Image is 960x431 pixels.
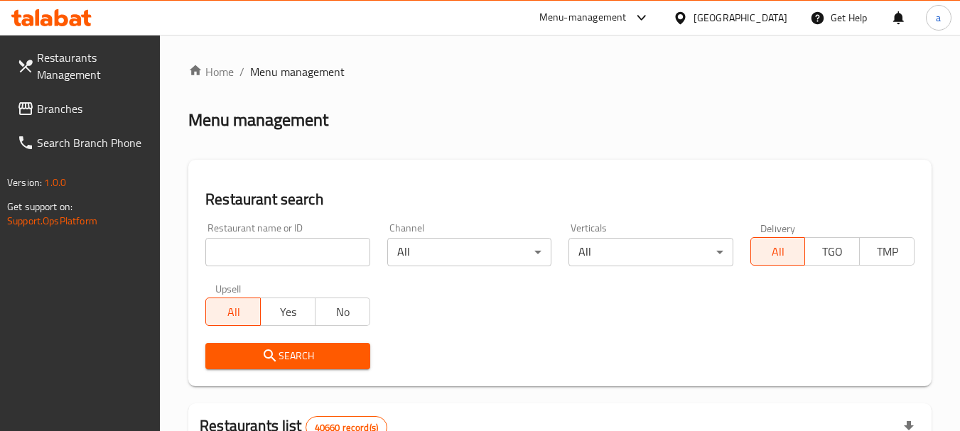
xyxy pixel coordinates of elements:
span: Yes [266,302,310,322]
button: TMP [859,237,915,266]
button: All [205,298,261,326]
nav: breadcrumb [188,63,932,80]
span: 1.0.0 [44,173,66,192]
a: Restaurants Management [6,40,161,92]
span: All [212,302,255,322]
span: TMP [865,241,909,262]
span: Branches [37,100,149,117]
input: Search for restaurant name or ID.. [205,238,370,266]
label: Upsell [215,283,242,293]
button: Yes [260,298,315,326]
span: TGO [811,241,854,262]
button: TGO [804,237,860,266]
a: Branches [6,92,161,126]
div: [GEOGRAPHIC_DATA] [694,10,787,26]
h2: Menu management [188,109,328,131]
h2: Restaurant search [205,189,915,210]
li: / [239,63,244,80]
span: Search [217,347,358,365]
span: a [936,10,941,26]
div: All [387,238,551,266]
button: Search [205,343,370,369]
button: All [750,237,806,266]
span: No [321,302,365,322]
a: Search Branch Phone [6,126,161,160]
button: No [315,298,370,326]
span: Restaurants Management [37,49,149,83]
span: Get support on: [7,197,72,216]
label: Delivery [760,223,796,233]
span: Version: [7,173,42,192]
a: Support.OpsPlatform [7,212,97,230]
span: Search Branch Phone [37,134,149,151]
span: Menu management [250,63,345,80]
div: All [568,238,733,266]
div: Menu-management [539,9,627,26]
span: All [757,241,800,262]
a: Home [188,63,234,80]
